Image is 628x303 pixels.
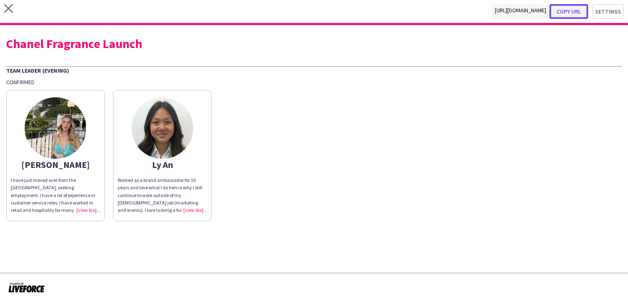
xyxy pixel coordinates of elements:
[6,66,622,74] div: Team Leader (Evening)
[492,4,549,19] span: [URL][DOMAIN_NAME]
[549,4,588,19] button: Copy url
[11,177,100,214] div: I have just moved over from the [GEOGRAPHIC_DATA], seeking employment. I have a lot of experience...
[25,97,86,159] img: thumb-67ad3190b34d6.jpeg
[11,161,100,168] div: [PERSON_NAME]
[6,78,622,86] div: Confirmed
[132,97,193,159] img: thumb-65dc2a7a15364.jpg
[6,37,622,50] div: Chanel Fragrance Launch
[118,161,207,168] div: Ly An
[8,282,45,293] img: Powered by Liveforce
[118,177,207,214] div: Worked as a brand ambassador for 10 years and love what I do hence why I still continue to work o...
[592,4,624,19] button: Settings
